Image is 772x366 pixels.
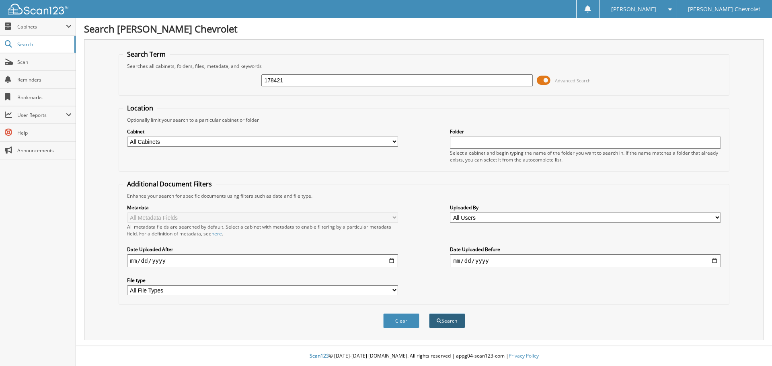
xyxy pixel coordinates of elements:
[688,7,760,12] span: [PERSON_NAME] Chevrolet
[17,129,72,136] span: Help
[84,22,764,35] h1: Search [PERSON_NAME] Chevrolet
[76,346,772,366] div: © [DATE]-[DATE] [DOMAIN_NAME]. All rights reserved | appg04-scan123-com |
[123,50,170,59] legend: Search Term
[450,128,721,135] label: Folder
[17,112,66,119] span: User Reports
[127,254,398,267] input: start
[429,313,465,328] button: Search
[127,223,398,237] div: All metadata fields are searched by default. Select a cabinet with metadata to enable filtering b...
[732,327,772,366] iframe: Chat Widget
[509,352,539,359] a: Privacy Policy
[211,230,222,237] a: here
[127,246,398,253] label: Date Uploaded After
[555,78,591,84] span: Advanced Search
[17,59,72,65] span: Scan
[17,23,66,30] span: Cabinets
[17,147,72,154] span: Announcements
[383,313,419,328] button: Clear
[123,192,725,199] div: Enhance your search for specific documents using filters such as date and file type.
[450,204,721,211] label: Uploaded By
[17,94,72,101] span: Bookmarks
[123,104,157,112] legend: Location
[123,117,725,123] div: Optionally limit your search to a particular cabinet or folder
[127,277,398,284] label: File type
[450,149,721,163] div: Select a cabinet and begin typing the name of the folder you want to search in. If the name match...
[123,63,725,70] div: Searches all cabinets, folders, files, metadata, and keywords
[611,7,656,12] span: [PERSON_NAME]
[127,204,398,211] label: Metadata
[123,180,216,188] legend: Additional Document Filters
[310,352,329,359] span: Scan123
[450,246,721,253] label: Date Uploaded Before
[127,128,398,135] label: Cabinet
[17,76,72,83] span: Reminders
[17,41,70,48] span: Search
[8,4,68,14] img: scan123-logo-white.svg
[450,254,721,267] input: end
